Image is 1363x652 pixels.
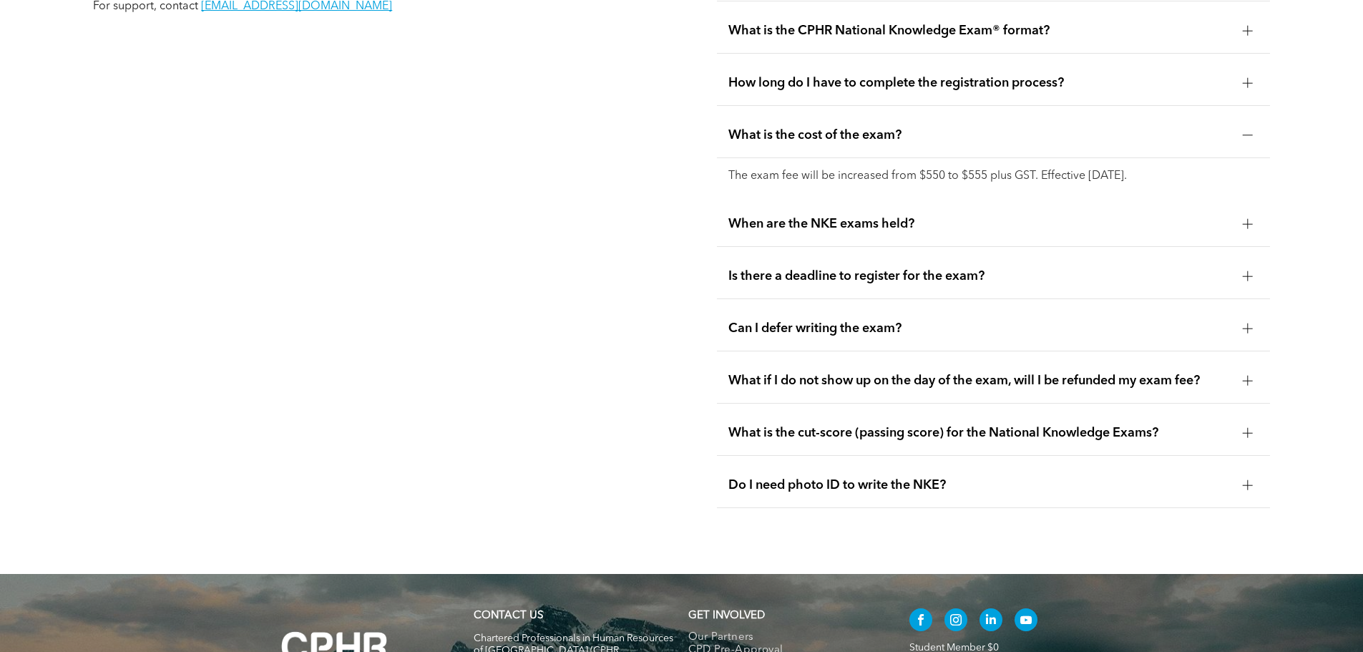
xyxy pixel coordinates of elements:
[728,321,1231,336] span: Can I defer writing the exam?
[728,216,1231,232] span: When are the NKE exams held?
[688,610,765,621] span: GET INVOLVED
[728,477,1231,493] span: Do I need photo ID to write the NKE?
[474,610,543,621] a: CONTACT US
[979,608,1002,635] a: linkedin
[728,75,1231,91] span: How long do I have to complete the registration process?
[728,23,1231,39] span: What is the CPHR National Knowledge Exam® format?
[688,631,879,644] a: Our Partners
[728,170,1259,183] p: The exam fee will be increased from $550 to $555 plus GST. Effective [DATE].
[93,1,198,12] span: For support, contact
[909,608,932,635] a: facebook
[728,425,1231,441] span: What is the cut-score (passing score) for the National Knowledge Exams?
[1015,608,1037,635] a: youtube
[944,608,967,635] a: instagram
[728,373,1231,389] span: What if I do not show up on the day of the exam, will I be refunded my exam fee?
[728,268,1231,284] span: Is there a deadline to register for the exam?
[201,1,392,12] a: [EMAIL_ADDRESS][DOMAIN_NAME]
[728,127,1231,143] span: What is the cost of the exam?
